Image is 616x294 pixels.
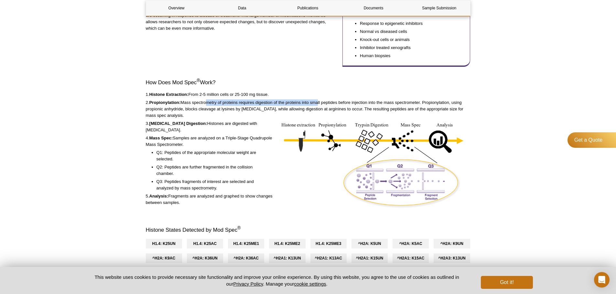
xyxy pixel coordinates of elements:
[157,178,267,191] li: Q3: Peptides fragments of interest are selected and analyzed by mass spectrometry.
[146,91,470,98] p: 1. From 2-5 million cells or 25-100 mg tissue.
[146,193,274,206] p: 5. Fragments are analyzed and graphed to show changes between samples.
[409,0,470,16] a: Sample Submission
[146,99,470,119] p: 2. Mass spectrometry of proteins requires digestion of the proteins into small peptides before in...
[358,241,381,246] strong: ^H2A: K5UN
[193,241,217,246] strong: H1.4: K25AC
[360,36,457,43] li: Knock-out cells or animals
[149,121,207,126] strong: [MEDICAL_DATA] Digestion:
[197,78,200,83] sup: ®
[146,120,274,133] p: 3. Histones are digested with [MEDICAL_DATA].
[360,53,457,59] li: Human biopsies
[233,256,259,260] strong: ^H2A: K36AC
[152,256,175,260] strong: ^H2A: K9AC
[157,149,267,162] li: Q1: Peptides of the appropriate molecular weight are selected.
[146,135,274,148] p: 4. Samples are analyzed on a Triple-Stage Quadrupole Mass Spectrometer.
[83,274,470,287] p: This website uses cookies to provide necessary site functionality and improve your online experie...
[360,28,457,35] li: Normal vs diseased cells
[149,136,173,140] strong: Mass Spec:
[146,79,470,86] h3: How Does Mod Spec Work?
[233,241,259,246] strong: H1.4: K25ME1
[157,164,267,177] li: Q2: Peptides are further fragmented in the collision chamber.
[149,92,189,97] strong: Histone Extraction:
[277,0,338,16] a: Publications
[294,281,326,287] button: cookie settings
[192,256,218,260] strong: ^H2A: K36UN
[343,0,404,16] a: Documents
[278,120,470,208] img: How does Mod Spec™ work?
[356,256,383,260] strong: ^H2A1: K15UN
[233,281,263,287] a: Privacy Policy
[212,0,273,16] a: Data
[438,256,465,260] strong: ^H2A3: K13UN
[360,20,457,27] li: Response to epigenetic inhibitors
[567,132,616,148] a: Get a Quote
[149,100,181,105] strong: Propionylation:
[360,45,457,51] li: Inhibitor treated xenografts
[316,241,341,246] strong: H1.4: K25ME3
[146,226,470,234] h3: Histone States Detected by Mod Spec
[315,256,342,260] strong: ^H2A1: K13AC
[481,276,533,289] button: Got it!
[274,256,301,260] strong: ^H2A1: K13UN
[397,256,424,260] strong: ^H2A1: K15AC
[146,0,207,16] a: Overview
[152,241,176,246] strong: H1.4: K25UN
[399,241,422,246] strong: ^H2A: K5AC
[237,225,241,230] sup: ®
[149,194,168,198] strong: Analysis:
[275,241,300,246] strong: H1.4: K25ME2
[594,272,610,288] div: Open Intercom Messenger
[440,241,463,246] strong: ^H2A: K9UN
